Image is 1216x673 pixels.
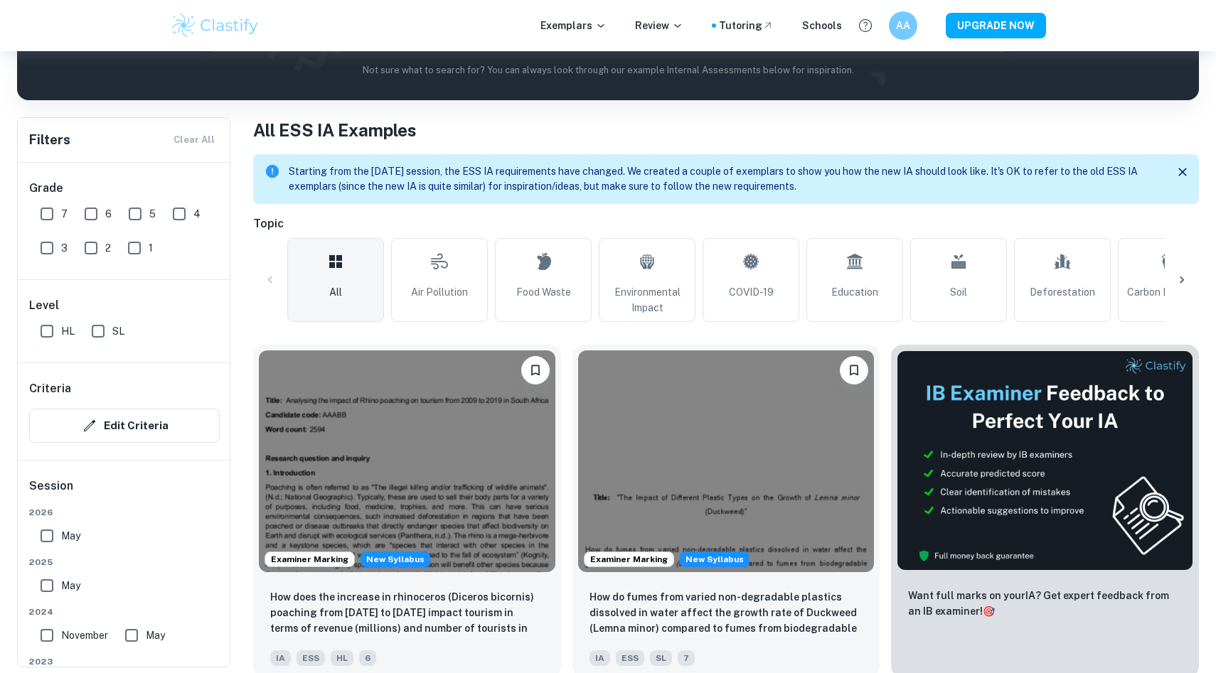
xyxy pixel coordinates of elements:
[270,650,291,666] span: IA
[605,284,689,316] span: Environmental Impact
[253,215,1199,232] h6: Topic
[650,650,672,666] span: SL
[29,380,71,397] h6: Criteria
[895,18,912,33] h6: AA
[29,130,70,150] h6: Filters
[729,284,774,300] span: COVID-19
[61,323,75,339] span: HL
[149,206,156,222] span: 5
[146,628,165,643] span: May
[29,655,220,668] span: 2023
[265,553,354,566] span: Examiner Marking
[61,628,108,643] span: November
[719,18,774,33] a: Tutoring
[29,605,220,618] span: 2024
[590,650,610,666] span: IA
[297,650,325,666] span: ESS
[983,605,995,617] span: 🎯
[361,551,430,567] div: Starting from the May 2026 session, the ESS IA requirements have changed. We created this exempla...
[105,206,112,222] span: 6
[61,240,68,256] span: 3
[831,284,878,300] span: Education
[28,63,1188,77] p: Not sure what to search for? You can always look through our example Internal Assessments below f...
[29,409,220,443] button: Edit Criteria
[853,14,878,38] button: Help and Feedback
[680,551,750,567] div: Starting from the May 2026 session, the ESS IA requirements have changed. We created this exempla...
[270,589,544,637] p: How does the increase in rhinoceros (Diceros bicornis) poaching from 2011 to 2021 impact tourism ...
[29,556,220,569] span: 2025
[329,284,342,300] span: All
[897,350,1193,571] img: Thumbnail
[61,578,80,593] span: May
[359,650,376,666] span: 6
[950,284,967,300] span: Soil
[680,551,750,567] span: New Syllabus
[29,506,220,519] span: 2026
[29,478,220,506] h6: Session
[516,284,571,300] span: Food Waste
[29,297,220,314] h6: Level
[61,528,80,544] span: May
[253,117,1199,143] h1: All ESS IA Examples
[1030,284,1095,300] span: Deforestation
[361,551,430,567] span: New Syllabus
[590,589,863,637] p: How do fumes from varied non-degradable plastics dissolved in water affect the growth rate of Duc...
[840,356,868,384] button: Bookmark
[521,356,550,384] button: Bookmark
[411,284,468,300] span: Air Pollution
[678,650,695,666] span: 7
[259,350,555,572] img: ESS IA example thumbnail: How does the increase in rhinoceros (Dic
[616,650,644,666] span: ESS
[889,11,917,40] button: AA
[289,164,1161,194] p: Starting from the [DATE] session, the ESS IA requirements have changed. We created a couple of ex...
[170,11,260,40] img: Clastify logo
[193,206,201,222] span: 4
[946,13,1046,38] button: UPGRADE NOW
[29,180,220,197] h6: Grade
[61,206,68,222] span: 7
[585,553,673,566] span: Examiner Marking
[540,18,607,33] p: Exemplars
[578,350,875,572] img: ESS IA example thumbnail: How do fumes from varied non-degradable
[149,240,153,256] span: 1
[802,18,842,33] a: Schools
[331,650,353,666] span: HL
[1127,284,1206,300] span: Carbon Footprint
[1172,161,1193,183] button: Close
[112,323,124,339] span: SL
[635,18,683,33] p: Review
[105,240,111,256] span: 2
[908,588,1182,619] p: Want full marks on your IA ? Get expert feedback from an IB examiner!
